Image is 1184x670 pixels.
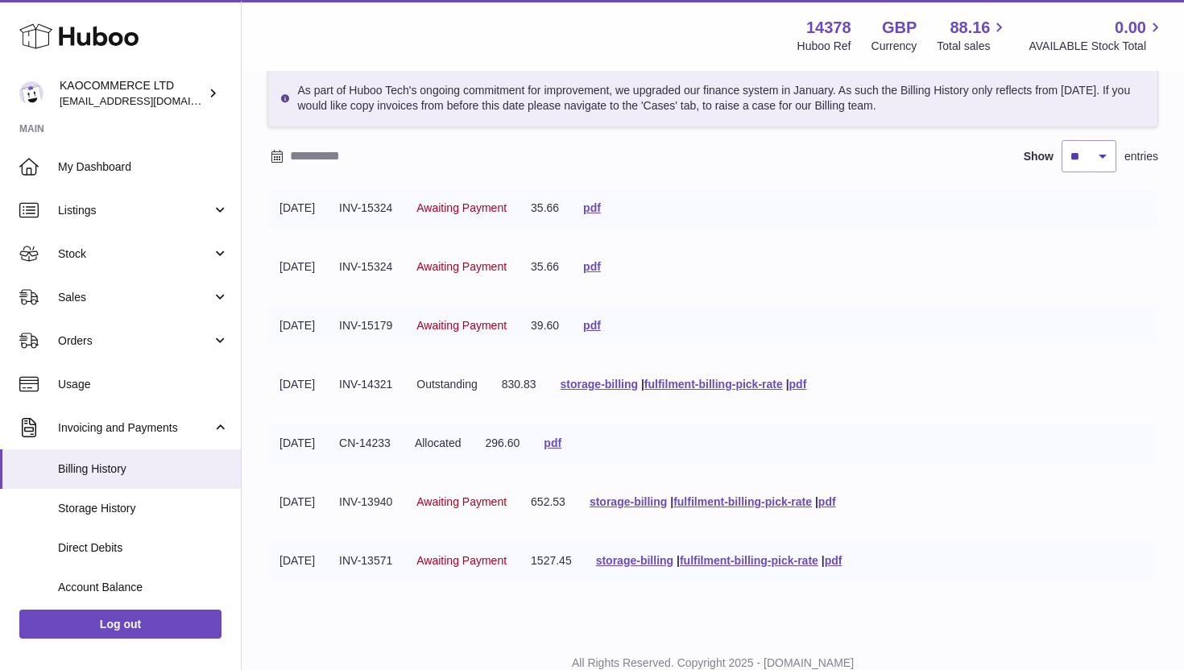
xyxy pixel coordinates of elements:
[1029,39,1165,54] span: AVAILABLE Stock Total
[416,554,507,567] span: Awaiting Payment
[267,247,327,287] td: [DATE]
[327,365,404,404] td: INV-14321
[416,378,478,391] span: Outstanding
[327,541,404,581] td: INV-13571
[415,436,462,449] span: Allocated
[519,247,571,287] td: 35.66
[937,17,1008,54] a: 88.16 Total sales
[58,246,212,262] span: Stock
[327,482,404,522] td: INV-13940
[583,260,601,273] a: pdf
[327,306,404,345] td: INV-15179
[519,482,578,522] td: 652.53
[58,290,212,305] span: Sales
[267,306,327,345] td: [DATE]
[818,495,836,508] a: pdf
[1029,17,1165,54] a: 0.00 AVAILABLE Stock Total
[60,78,205,109] div: KAOCOMMERCE LTD
[797,39,851,54] div: Huboo Ref
[950,17,990,39] span: 88.16
[519,188,571,228] td: 35.66
[58,420,212,436] span: Invoicing and Payments
[416,260,507,273] span: Awaiting Payment
[1115,17,1146,39] span: 0.00
[822,554,825,567] span: |
[58,501,229,516] span: Storage History
[267,365,327,404] td: [DATE]
[670,495,673,508] span: |
[416,495,507,508] span: Awaiting Payment
[58,461,229,477] span: Billing History
[806,17,851,39] strong: 14378
[519,306,571,345] td: 39.60
[815,495,818,508] span: |
[882,17,917,39] strong: GBP
[267,188,327,228] td: [DATE]
[416,319,507,332] span: Awaiting Payment
[786,378,789,391] span: |
[590,495,667,508] a: storage-billing
[416,201,507,214] span: Awaiting Payment
[267,69,1158,127] div: As part of Huboo Tech's ongoing commitment for improvement, we upgraded our finance system in Jan...
[267,482,327,522] td: [DATE]
[58,159,229,175] span: My Dashboard
[871,39,917,54] div: Currency
[267,424,327,463] td: [DATE]
[673,495,812,508] a: fulfilment-billing-pick-rate
[60,94,237,107] span: [EMAIL_ADDRESS][DOMAIN_NAME]
[583,319,601,332] a: pdf
[58,540,229,556] span: Direct Debits
[1124,149,1158,164] span: entries
[474,424,532,463] td: 296.60
[58,580,229,595] span: Account Balance
[583,201,601,214] a: pdf
[544,436,561,449] a: pdf
[519,541,584,581] td: 1527.45
[19,610,221,639] a: Log out
[644,378,783,391] a: fulfilment-billing-pick-rate
[561,378,638,391] a: storage-billing
[825,554,842,567] a: pdf
[327,247,404,287] td: INV-15324
[267,541,327,581] td: [DATE]
[58,203,212,218] span: Listings
[596,554,673,567] a: storage-billing
[327,424,403,463] td: CN-14233
[680,554,818,567] a: fulfilment-billing-pick-rate
[490,365,549,404] td: 830.83
[677,554,680,567] span: |
[58,377,229,392] span: Usage
[19,81,43,105] img: hello@lunera.co.uk
[327,188,404,228] td: INV-15324
[58,333,212,349] span: Orders
[789,378,807,391] a: pdf
[937,39,1008,54] span: Total sales
[1024,149,1054,164] label: Show
[641,378,644,391] span: |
